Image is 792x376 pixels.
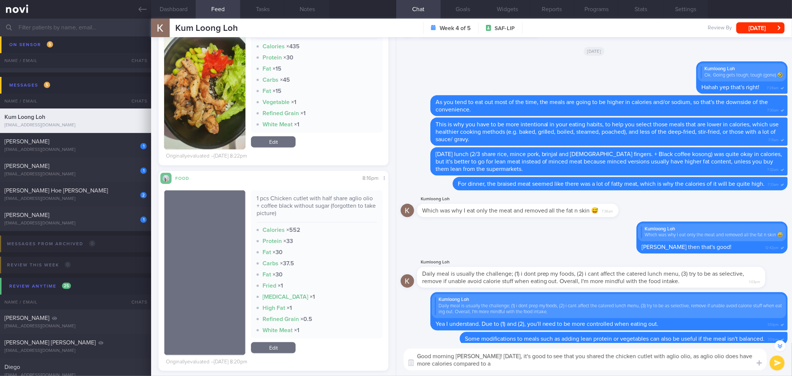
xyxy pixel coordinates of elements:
div: [EMAIL_ADDRESS][DOMAIN_NAME] [4,172,147,177]
span: [PERSON_NAME] [PERSON_NAME] [4,340,96,346]
div: Messages [7,80,52,90]
div: Which was why I eat only the meat and removed all the fat n skin 😅 [641,232,783,238]
div: Review anytime [7,281,73,291]
strong: White Meat [263,327,293,333]
strong: Fat [263,272,271,278]
span: 12:42pm [765,243,779,250]
div: Chats [121,94,151,108]
span: SAF-LIP [495,25,515,32]
strong: Protein [263,238,282,244]
span: 0 [89,240,95,247]
strong: × 1 [291,99,296,105]
span: 7:31am [768,136,779,143]
span: [PERSON_NAME] [4,163,49,169]
span: 25 [62,283,71,289]
div: Kumloong Loh [417,195,641,204]
strong: × 435 [286,43,300,49]
div: [EMAIL_ADDRESS][DOMAIN_NAME] [4,147,147,153]
span: Diego [4,364,20,370]
span: [PERSON_NAME] Hoe [PERSON_NAME] [4,188,108,194]
strong: × 33 [283,238,293,244]
strong: Fat [263,88,271,94]
div: Review this week [5,260,73,270]
div: Ok. Going gets tough; tough (gone) 🤣 [701,72,783,78]
span: [DATE] [584,47,605,56]
strong: Calories [263,227,285,233]
div: [EMAIL_ADDRESS][DOMAIN_NAME] [4,196,147,202]
span: Hahah yep that's right! [701,84,759,90]
div: [EMAIL_ADDRESS][DOMAIN_NAME] [4,324,147,329]
div: Kumloong Loh [641,226,783,232]
strong: × 552 [286,227,300,233]
strong: × 15 [273,66,281,72]
div: 2 [140,192,147,198]
span: Review By [708,25,732,32]
strong: × 1 [294,121,299,127]
strong: Refined Grain [263,316,299,322]
div: [EMAIL_ADDRESS][DOMAIN_NAME] [4,123,147,128]
strong: [MEDICAL_DATA] [263,294,308,300]
span: Yea I understand. Due to (1) and (2), you'll need to be more controlled when eating out. [436,321,659,327]
strong: Carbs [263,260,278,266]
span: [PERSON_NAME] then that's good! [642,244,731,250]
span: This is why you have to be more intentional in your eating habits, to help you select those meals... [436,121,779,142]
strong: × 30 [273,249,283,255]
div: Originally evaluated – [DATE] 8:22pm [166,153,247,160]
strong: Fat [263,66,271,72]
span: 3:51pm [767,320,779,327]
div: Daily meal is usually the challenge; (1) i dont prep my foods, (2) i cant affect the catered lunc... [435,303,783,315]
span: Kum Loong Loh [4,114,45,120]
span: 7:30am [767,106,779,113]
div: [EMAIL_ADDRESS][DOMAIN_NAME] [4,221,147,226]
span: [DATE] lunch (2/3 share rice, mince pork, brinjal and [DEMOGRAPHIC_DATA] fingers. + Black coffee ... [436,151,782,172]
button: [DATE] [736,22,785,33]
div: Kumloong Loh [701,66,783,72]
div: Kumloong Loh [435,297,783,303]
span: [PERSON_NAME] Hoe [PERSON_NAME] [4,54,108,59]
a: Edit [251,136,296,148]
div: Chats [121,295,151,309]
strong: × 1 [287,305,292,311]
strong: × 30 [273,272,283,278]
span: [PERSON_NAME] [4,139,49,145]
strong: White Meat [263,121,293,127]
span: [PERSON_NAME] [4,315,49,321]
strong: × 37.5 [280,260,294,266]
span: Daily meal is usually the challenge; (1) i dont prep my foods, (2) i cant affect the catered lunc... [422,271,744,284]
strong: × 1 [294,327,299,333]
span: 0 [65,262,71,268]
strong: High Fat [263,305,285,311]
span: Some modifications to meals such as adding lean protein or vegetables can also be useful if the m... [465,336,765,342]
span: 7:38am [602,207,613,214]
div: Food [172,175,201,181]
div: 1 pcs Chicken cutlet with half share aglio olio + coffee black without sugar (forgotten to take p... [257,195,377,223]
strong: × 30 [283,55,293,61]
a: Edit [251,342,296,353]
span: As you tend to eat out most of the time, the meals are going to be higher in calories and/or sodi... [436,99,768,113]
strong: Refined Grain [263,110,299,116]
strong: Calories [263,43,285,49]
strong: × 0.5 [300,316,312,322]
span: 3:51pm [767,335,779,342]
div: 2 [140,58,147,64]
div: Kumloong Loh [417,258,788,267]
div: [EMAIL_ADDRESS][DOMAIN_NAME] [4,348,147,354]
span: Kum Loong Loh [175,24,238,33]
span: 7:32am [767,165,779,172]
span: 1:03pm [749,278,760,285]
strong: × 1 [278,283,283,289]
strong: × 15 [273,88,281,94]
div: Originally evaluated – [DATE] 8:20pm [166,359,247,366]
strong: Vegetable [263,99,290,105]
strong: Carbs [263,77,278,83]
div: 1 [140,143,147,149]
div: 1 [140,217,147,223]
img: Grilled chicken don (rice half share) [164,22,245,149]
div: 1 [140,168,147,174]
strong: Fried [263,283,276,289]
span: Which was why I eat only the meat and removed all the fat n skin 😅 [422,208,599,214]
span: [PERSON_NAME] [4,212,49,218]
span: 5 [44,82,50,88]
span: 8:16pm [363,176,379,181]
strong: Protein [263,55,282,61]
